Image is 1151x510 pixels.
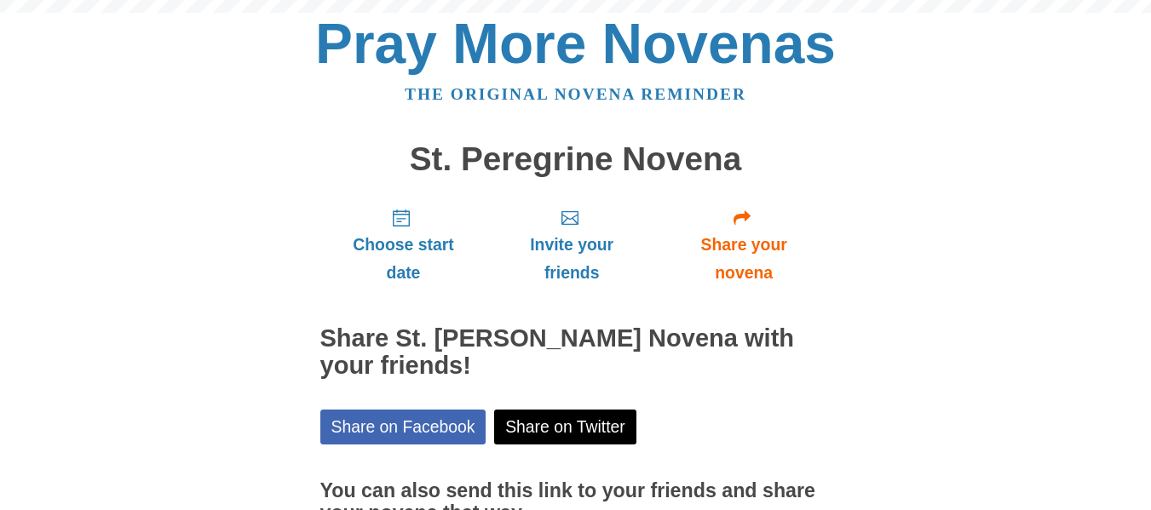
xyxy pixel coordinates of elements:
[504,231,639,287] span: Invite your friends
[315,12,836,75] a: Pray More Novenas
[657,194,832,295] a: Share your novena
[405,85,746,103] a: The original novena reminder
[494,410,636,444] a: Share on Twitter
[674,231,814,287] span: Share your novena
[320,141,832,178] h1: St. Peregrine Novena
[486,194,656,295] a: Invite your friends
[337,231,470,287] span: Choose start date
[320,410,486,444] a: Share on Facebook
[320,194,487,295] a: Choose start date
[320,325,832,380] h2: Share St. [PERSON_NAME] Novena with your friends!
